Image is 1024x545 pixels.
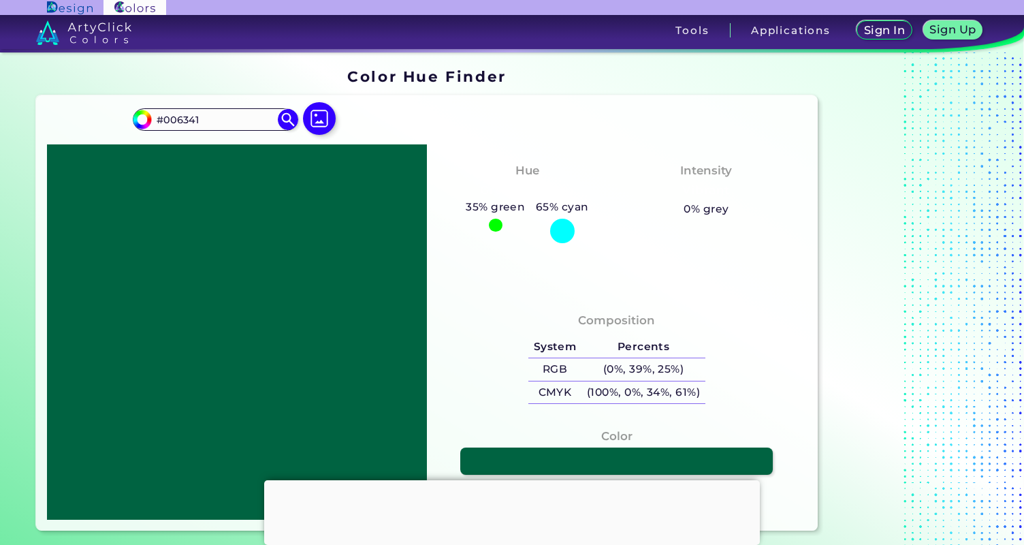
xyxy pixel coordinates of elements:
[528,336,581,358] h5: System
[36,20,132,45] img: logo_artyclick_colors_white.svg
[677,183,736,199] h3: Vibrant
[751,25,831,35] h3: Applications
[530,198,594,216] h5: 65% cyan
[528,381,581,404] h5: CMYK
[475,183,580,199] h3: Greenish Cyan
[460,198,530,216] h5: 35% green
[590,480,643,496] h3: #006341
[278,109,298,129] img: icon search
[581,358,705,381] h5: (0%, 39%, 25%)
[866,25,903,35] h5: Sign In
[581,336,705,358] h5: Percents
[47,1,93,14] img: ArtyClick Design logo
[675,25,709,35] h3: Tools
[347,66,506,87] h1: Color Hue Finder
[601,426,633,446] h4: Color
[578,311,655,330] h4: Composition
[303,102,336,135] img: icon picture
[264,480,760,542] iframe: Advertisement
[515,161,539,181] h4: Hue
[926,22,980,39] a: Sign Up
[581,381,705,404] h5: (100%, 0%, 34%, 61%)
[859,22,910,39] a: Sign In
[528,358,581,381] h5: RGB
[152,110,278,129] input: type color..
[932,25,974,35] h5: Sign Up
[684,200,729,218] h5: 0% grey
[680,161,732,181] h4: Intensity
[823,63,993,536] iframe: Advertisement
